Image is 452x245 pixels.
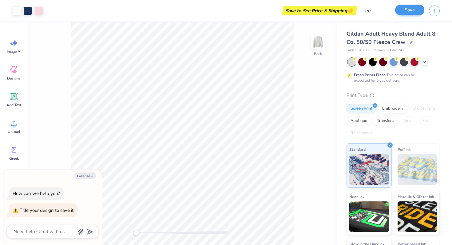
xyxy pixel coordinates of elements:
[398,154,437,185] img: Puff Ink
[349,146,366,153] span: Standard
[347,116,371,126] div: Applique
[347,92,440,99] div: Print Type
[398,146,410,153] span: Puff Ink
[20,207,73,213] div: Title your design to save it
[9,156,19,161] span: Greek
[312,36,324,48] img: Back
[349,193,364,200] span: Neon Ink
[359,48,371,53] span: # G180
[283,6,356,15] div: Save to See Price & Shipping
[13,190,60,196] div: How can we help you?
[347,129,376,138] div: Rhinestones
[75,173,96,179] button: Collapse
[7,49,21,54] span: Image AI
[378,104,407,113] div: Embroidery
[395,5,424,15] button: Save
[8,129,20,134] span: Upload
[347,30,435,46] span: Gildan Adult Heavy Blend Adult 8 Oz. 50/50 Fleece Crew
[398,201,437,232] img: Metallic & Glitter Ink
[374,48,404,53] span: Minimum Order: 24 +
[354,72,387,77] strong: Fresh Prints Flash:
[418,116,433,126] div: Foil
[373,116,398,126] div: Transfers
[349,154,389,185] img: Standard
[347,7,354,14] span: 👉
[360,5,391,17] input: Untitled Design
[133,230,139,236] div: Accessibility label
[354,72,430,83] div: This color can be expedited for 5 day delivery.
[347,104,376,113] div: Screen Print
[409,104,439,113] div: Digital Print
[7,76,21,81] span: Designs
[347,48,356,53] span: Gildan
[314,51,322,56] div: Back
[399,116,417,126] div: Vinyl
[398,193,434,200] span: Metallic & Glitter Ink
[6,103,21,107] span: Add Text
[349,201,389,232] img: Neon Ink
